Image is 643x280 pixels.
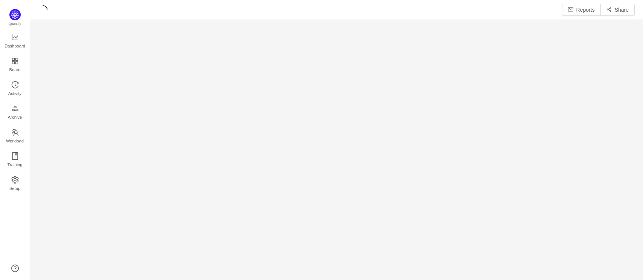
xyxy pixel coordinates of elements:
[11,265,19,272] a: icon: question-circle
[5,38,25,54] span: Dashboard
[11,58,19,73] a: Board
[8,86,21,101] span: Activity
[11,34,19,41] i: icon: line-chart
[600,4,635,16] button: icon: share-altShare
[38,5,47,14] i: icon: loading
[6,133,24,148] span: Workload
[9,22,21,26] span: Quantify
[11,152,19,160] i: icon: book
[11,176,19,191] a: Setup
[11,176,19,184] i: icon: setting
[9,181,20,196] span: Setup
[11,105,19,112] i: icon: gold
[11,81,19,89] i: icon: history
[7,157,22,172] span: Training
[562,4,601,16] button: icon: mailReports
[8,110,22,125] span: Archive
[11,105,19,120] a: Archive
[11,34,19,49] a: Dashboard
[11,57,19,65] i: icon: appstore
[11,129,19,144] a: Workload
[11,153,19,168] a: Training
[9,9,21,20] img: Quantify
[11,129,19,136] i: icon: team
[11,81,19,96] a: Activity
[9,62,21,77] span: Board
